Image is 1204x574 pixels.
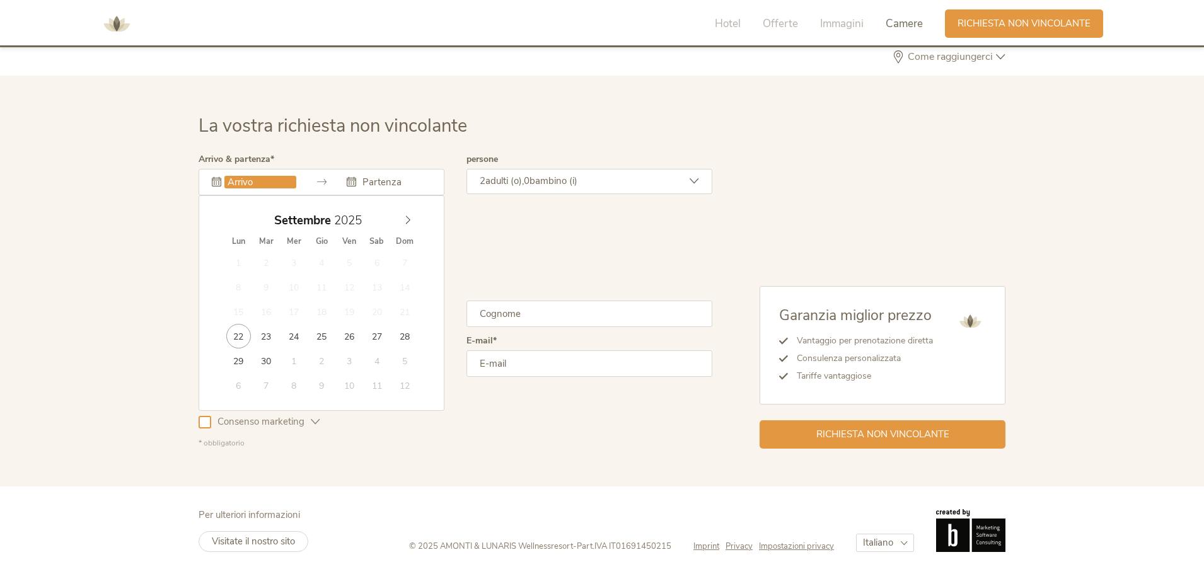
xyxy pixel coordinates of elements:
span: Settembre 5, 2025 [337,250,361,275]
span: Dom [391,238,419,246]
span: Ottobre 11, 2025 [364,373,389,398]
span: Immagini [820,16,864,31]
span: Ottobre 10, 2025 [337,373,361,398]
img: AMONTI & LUNARIS Wellnessresort [954,306,986,337]
span: Settembre 9, 2025 [254,275,279,299]
span: Settembre 11, 2025 [309,275,333,299]
span: Settembre 2, 2025 [254,250,279,275]
li: Vantaggio per prenotazione diretta [788,332,933,350]
span: Settembre 4, 2025 [309,250,333,275]
span: Settembre 18, 2025 [309,299,333,324]
span: Ottobre 3, 2025 [337,348,361,373]
input: Arrivo [224,176,296,188]
span: Hotel [715,16,741,31]
span: 0 [524,175,530,187]
span: Settembre 7, 2025 [392,250,417,275]
span: Ottobre 1, 2025 [281,348,306,373]
input: Partenza [359,176,431,188]
span: Ottobre 9, 2025 [309,373,333,398]
span: Ottobre 7, 2025 [254,373,279,398]
span: Gio [308,238,335,246]
span: Settembre 10, 2025 [281,275,306,299]
span: © 2025 AMONTI & LUNARIS Wellnessresort [409,541,573,552]
li: Tariffe vantaggiose [788,367,933,385]
span: Settembre 19, 2025 [337,299,361,324]
label: persone [466,155,498,164]
span: Per ulteriori informazioni [199,508,300,521]
a: Privacy [726,541,759,552]
span: Lun [224,238,252,246]
a: Impostazioni privacy [759,541,834,552]
span: - [573,541,577,552]
span: Part.IVA IT01691450215 [577,541,671,552]
span: La vostra richiesta non vincolante [199,113,467,138]
span: Settembre 1, 2025 [226,250,251,275]
span: Settembre 12, 2025 [337,275,361,299]
span: Settembre 25, 2025 [309,324,333,348]
span: Settembre 20, 2025 [364,299,389,324]
span: Richiesta non vincolante [958,17,1091,30]
span: Imprint [693,541,719,552]
img: Brandnamic GmbH | Leading Hospitality Solutions [936,509,1005,552]
input: E-mail [466,350,712,377]
span: Settembre 27, 2025 [364,324,389,348]
a: Visitate il nostro sito [199,531,308,552]
span: Sab [363,238,391,246]
span: Settembre 3, 2025 [281,250,306,275]
span: Settembre 23, 2025 [254,324,279,348]
span: Ottobre 6, 2025 [226,373,251,398]
span: Settembre 29, 2025 [226,348,251,373]
span: Settembre 17, 2025 [281,299,306,324]
label: E-mail [466,336,497,345]
span: Settembre 24, 2025 [281,324,306,348]
span: Ottobre 5, 2025 [392,348,417,373]
span: Garanzia miglior prezzo [779,306,932,325]
span: Settembre 30, 2025 [254,348,279,373]
span: Ottobre 12, 2025 [392,373,417,398]
span: Settembre 13, 2025 [364,275,389,299]
span: Settembre 16, 2025 [254,299,279,324]
span: Settembre 15, 2025 [226,299,251,324]
span: Settembre 21, 2025 [392,299,417,324]
span: Settembre 28, 2025 [392,324,417,348]
span: Ottobre 2, 2025 [309,348,333,373]
a: Imprint [693,541,726,552]
span: Ottobre 4, 2025 [364,348,389,373]
span: Settembre 6, 2025 [364,250,389,275]
span: Come raggiungerci [905,52,996,62]
span: Settembre [274,215,331,227]
input: Cognome [466,301,712,327]
span: Richiesta non vincolante [816,428,949,441]
span: bambino (i) [530,175,577,187]
span: Offerte [763,16,798,31]
span: Mer [280,238,308,246]
span: Visitate il nostro sito [212,535,295,548]
input: Year [331,212,373,229]
div: * obbligatorio [199,438,712,449]
span: Settembre 22, 2025 [226,324,251,348]
img: AMONTI & LUNARIS Wellnessresort [98,5,136,43]
span: Settembre 14, 2025 [392,275,417,299]
span: Privacy [726,541,753,552]
li: Consulenza personalizzata [788,350,933,367]
span: 2 [480,175,485,187]
label: Arrivo & partenza [199,155,274,164]
span: Ottobre 8, 2025 [281,373,306,398]
span: Consenso marketing [211,415,311,428]
span: Mar [252,238,280,246]
span: adulti (o), [485,175,524,187]
a: AMONTI & LUNARIS Wellnessresort [98,19,136,28]
span: Settembre 8, 2025 [226,275,251,299]
span: Camere [886,16,923,31]
span: Settembre 26, 2025 [337,324,361,348]
span: Ven [335,238,363,246]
